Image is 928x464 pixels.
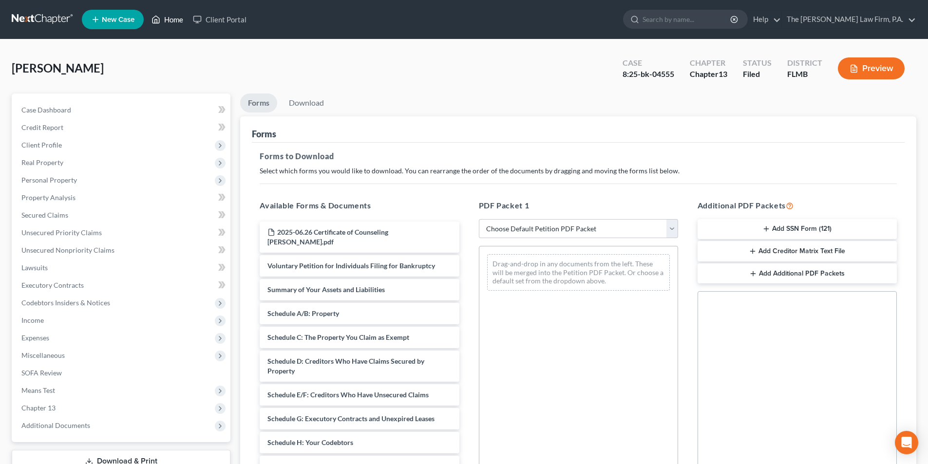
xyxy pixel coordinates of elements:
div: Open Intercom Messenger [895,431,918,454]
span: Schedule E/F: Creditors Who Have Unsecured Claims [267,390,429,399]
a: The [PERSON_NAME] Law Firm, P.A. [782,11,916,28]
a: Case Dashboard [14,101,230,119]
input: Search by name... [643,10,732,28]
a: Forms [240,93,277,112]
span: Income [21,316,44,324]
a: Secured Claims [14,206,230,224]
span: Schedule A/B: Property [267,309,339,317]
span: Schedule G: Executory Contracts and Unexpired Leases [267,414,435,423]
p: Select which forms you would like to download. You can rearrange the order of the documents by dr... [260,166,897,176]
span: Chapter 13 [21,404,56,412]
span: Miscellaneous [21,351,65,359]
span: Unsecured Priority Claims [21,228,102,237]
div: District [787,57,822,69]
span: SOFA Review [21,369,62,377]
a: Lawsuits [14,259,230,277]
div: Filed [743,69,772,80]
span: Schedule C: The Property You Claim as Exempt [267,333,409,341]
div: Case [623,57,674,69]
span: Means Test [21,386,55,394]
span: Credit Report [21,123,63,131]
span: [PERSON_NAME] [12,61,104,75]
span: Lawsuits [21,263,48,272]
span: Codebtors Insiders & Notices [21,298,110,307]
a: Help [748,11,781,28]
a: Download [281,93,332,112]
a: SOFA Review [14,364,230,382]
span: 13 [719,69,727,78]
a: Executory Contracts [14,277,230,294]
span: Secured Claims [21,211,68,219]
h5: Forms to Download [260,150,897,162]
a: Unsecured Priority Claims [14,224,230,241]
span: Property Analysis [21,193,76,202]
h5: Additional PDF Packets [698,200,897,211]
div: Chapter [690,69,727,80]
span: Client Profile [21,141,62,149]
span: Executory Contracts [21,281,84,289]
a: Client Portal [188,11,251,28]
a: Property Analysis [14,189,230,206]
span: Schedule D: Creditors Who Have Claims Secured by Property [267,357,424,375]
span: Additional Documents [21,421,90,429]
div: 8:25-bk-04555 [623,69,674,80]
span: Summary of Your Assets and Liabilities [267,285,385,294]
button: Preview [838,57,905,79]
div: Chapter [690,57,727,69]
span: Real Property [21,158,63,167]
span: Unsecured Nonpriority Claims [21,246,114,254]
span: Case Dashboard [21,106,71,114]
span: Expenses [21,334,49,342]
div: FLMB [787,69,822,80]
span: 2025-06.26 Certificate of Counseling [PERSON_NAME].pdf [267,228,388,246]
a: Home [147,11,188,28]
a: Credit Report [14,119,230,136]
div: Status [743,57,772,69]
h5: Available Forms & Documents [260,200,459,211]
div: Drag-and-drop in any documents from the left. These will be merged into the Petition PDF Packet. ... [487,254,670,291]
span: Personal Property [21,176,77,184]
span: Voluntary Petition for Individuals Filing for Bankruptcy [267,261,435,270]
div: Forms [252,128,276,140]
span: Schedule H: Your Codebtors [267,438,353,446]
button: Add Creditor Matrix Text File [698,241,897,261]
button: Add Additional PDF Packets [698,263,897,284]
h5: PDF Packet 1 [479,200,678,211]
button: Add SSN Form (121) [698,219,897,240]
a: Unsecured Nonpriority Claims [14,241,230,259]
span: New Case [102,16,134,23]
